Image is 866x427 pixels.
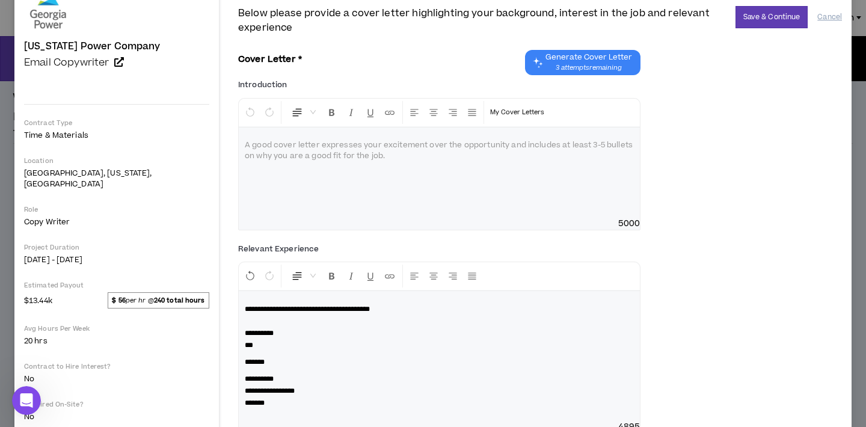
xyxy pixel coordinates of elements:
button: Format Italics [342,265,360,287]
p: Project Duration [24,243,209,252]
button: Left Align [405,101,423,124]
p: Contract Type [24,118,209,127]
button: Save & Continue [735,6,808,28]
span: Below please provide a cover letter highlighting your background, interest in the job and relevan... [238,6,728,35]
p: Contract to Hire Interest? [24,362,209,371]
button: Format Italics [342,101,360,124]
span: 5000 [618,218,640,230]
button: Justify Align [463,265,481,287]
button: Right Align [444,265,462,287]
button: Center Align [425,101,443,124]
span: per hr @ [108,292,209,308]
button: Undo [241,265,259,287]
label: Relevant Experience [238,239,319,259]
span: Email Copywriter [24,55,109,70]
p: My Cover Letters [490,106,544,118]
span: $13.44k [24,293,52,307]
button: Template [487,101,548,124]
button: Center Align [425,265,443,287]
button: Redo [260,265,278,287]
p: Required On-Site? [24,400,209,409]
button: Redo [260,101,278,124]
button: Left Align [405,265,423,287]
button: Format Underline [361,101,379,124]
span: Generate Cover Letter [545,52,632,62]
strong: $ 56 [112,296,125,305]
button: Insert Link [381,265,399,287]
strong: 240 total hours [154,296,205,305]
p: Time & Materials [24,130,209,141]
p: Estimated Payout [24,281,209,290]
button: Undo [241,101,259,124]
button: Format Bold [323,101,341,124]
button: Format Bold [323,265,341,287]
button: Right Align [444,101,462,124]
p: Role [24,205,209,214]
h4: [US_STATE] Power Company [24,41,161,52]
h3: Cover Letter * [238,55,302,65]
span: 3 attempts remaining [545,63,632,73]
label: Introduction [238,75,287,94]
button: Chat GPT Cover Letter [525,50,640,75]
p: No [24,373,209,384]
p: Avg Hours Per Week [24,324,209,333]
p: No [24,411,209,422]
button: Format Underline [361,265,379,287]
p: [GEOGRAPHIC_DATA], [US_STATE], [GEOGRAPHIC_DATA] [24,168,209,189]
iframe: Intercom live chat [12,386,41,415]
button: Justify Align [463,101,481,124]
p: Location [24,156,209,165]
a: Email Copywriter [24,57,209,69]
button: Insert Link [381,101,399,124]
button: Cancel [817,7,842,28]
p: 20 hrs [24,336,209,346]
p: [DATE] - [DATE] [24,254,209,265]
span: Copy Writer [24,217,70,227]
